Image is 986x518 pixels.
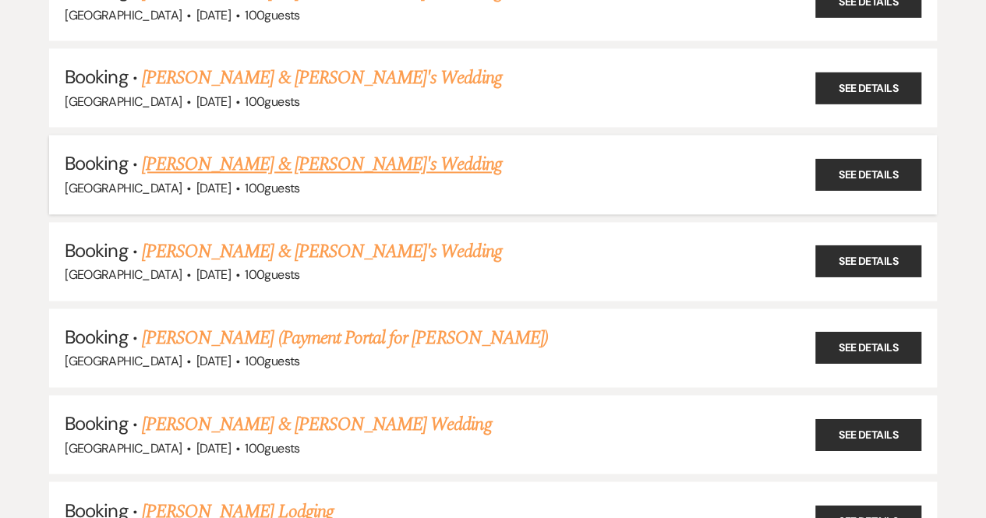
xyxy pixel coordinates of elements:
[815,332,921,364] a: See Details
[65,65,127,89] span: Booking
[245,93,299,110] span: 100 guests
[65,325,127,349] span: Booking
[142,150,502,178] a: [PERSON_NAME] & [PERSON_NAME]'s Wedding
[196,353,231,369] span: [DATE]
[65,180,182,196] span: [GEOGRAPHIC_DATA]
[245,180,299,196] span: 100 guests
[65,238,127,263] span: Booking
[65,266,182,283] span: [GEOGRAPHIC_DATA]
[65,411,127,435] span: Booking
[196,440,231,456] span: [DATE]
[142,238,502,266] a: [PERSON_NAME] & [PERSON_NAME]'s Wedding
[815,245,921,277] a: See Details
[142,411,491,439] a: [PERSON_NAME] & [PERSON_NAME] Wedding
[245,353,299,369] span: 100 guests
[245,7,299,23] span: 100 guests
[142,324,548,352] a: [PERSON_NAME] (Payment Portal for [PERSON_NAME])
[196,93,231,110] span: [DATE]
[65,440,182,456] span: [GEOGRAPHIC_DATA]
[196,180,231,196] span: [DATE]
[65,7,182,23] span: [GEOGRAPHIC_DATA]
[65,151,127,175] span: Booking
[196,7,231,23] span: [DATE]
[65,353,182,369] span: [GEOGRAPHIC_DATA]
[245,266,299,283] span: 100 guests
[815,418,921,450] a: See Details
[815,159,921,191] a: See Details
[196,266,231,283] span: [DATE]
[245,440,299,456] span: 100 guests
[815,72,921,104] a: See Details
[65,93,182,110] span: [GEOGRAPHIC_DATA]
[142,64,502,92] a: [PERSON_NAME] & [PERSON_NAME]'s Wedding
